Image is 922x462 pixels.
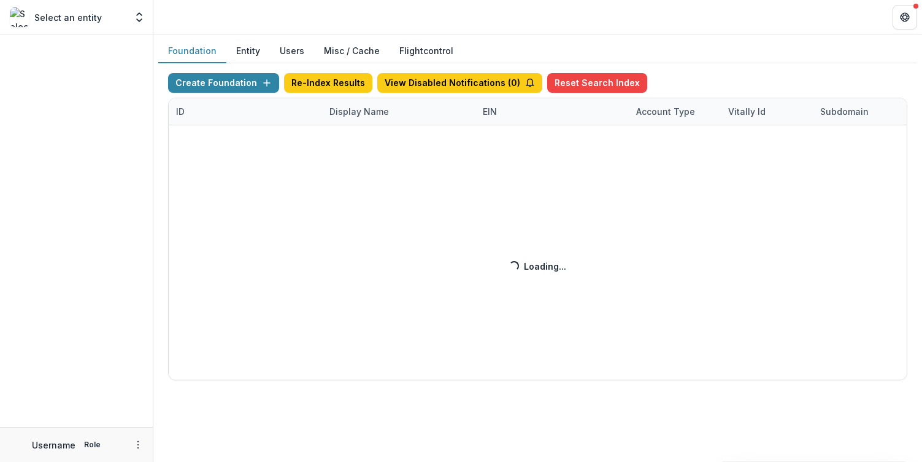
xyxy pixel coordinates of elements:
p: Username [32,439,75,452]
button: Misc / Cache [314,39,390,63]
button: Get Help [893,5,917,29]
p: Select an entity [34,11,102,24]
button: More [131,437,145,452]
button: Open entity switcher [131,5,148,29]
a: Flightcontrol [399,44,453,57]
img: Select an entity [10,7,29,27]
button: Foundation [158,39,226,63]
button: Entity [226,39,270,63]
p: Role [80,439,104,450]
button: Users [270,39,314,63]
